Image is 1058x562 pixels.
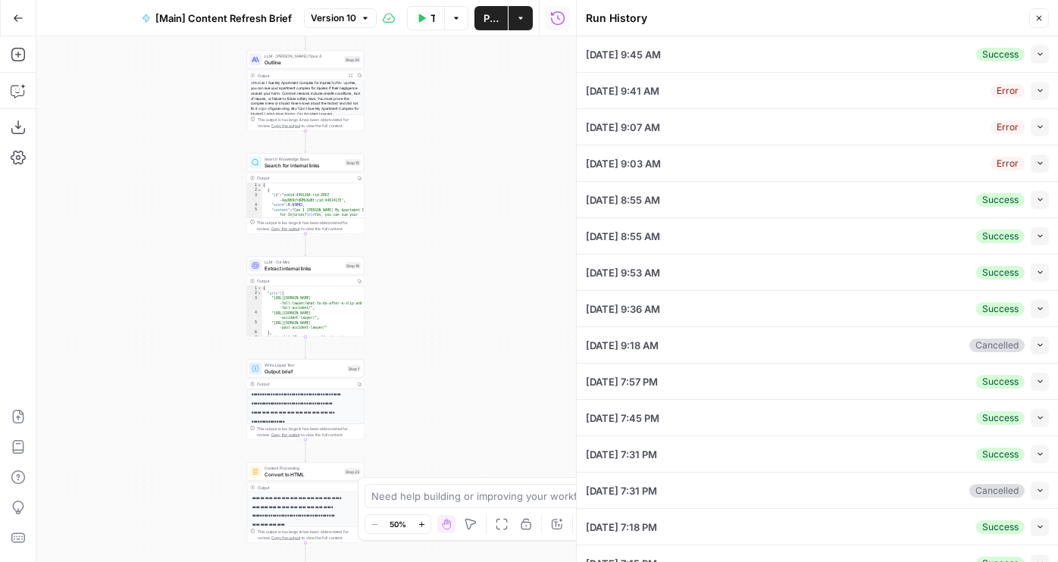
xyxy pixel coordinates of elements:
div: 2 [247,188,262,193]
div: Step 15 [345,159,361,166]
span: Toggle code folding, rows 2 through 6 [258,291,262,296]
span: Test Workflow [430,11,435,26]
div: This output is too large & has been abbreviated for review. to view the full content. [257,529,361,541]
div: Output [257,278,352,284]
div: Cancelled [969,484,1025,498]
div: Success [976,520,1025,534]
span: Search for internal links [264,161,342,169]
div: Error [991,120,1025,134]
span: Version 10 [311,11,356,25]
span: Toggle code folding, rows 2 through 6 [258,188,262,193]
span: Search Knowledge Base [264,156,342,162]
div: 4 [247,311,262,320]
div: Error [991,84,1025,98]
div: Cancelled [969,339,1025,352]
span: [DATE] 9:45 AM [586,47,661,62]
span: [DATE] 9:53 AM [586,265,660,280]
span: Publish [484,11,499,26]
img: o3r9yhbrn24ooq0tey3lueqptmfj [252,468,259,476]
span: [DATE] 7:31 PM [586,483,657,498]
span: Copy the output [271,432,300,437]
span: [DATE] 9:36 AM [586,301,660,317]
span: Write Liquid Text [264,362,344,368]
g: Edge from step_15 to step_18 [305,234,307,256]
div: Output [257,381,352,387]
div: 7 [247,336,262,380]
div: Error [991,157,1025,170]
div: 4 [247,203,262,208]
span: [DATE] 9:41 AM [586,83,659,98]
div: Success [976,266,1025,279]
div: Search Knowledge BaseSearch for internal linksStep 15Output[ { "id":"vsdid:4491264:rid:Z6EZ -4ayN... [247,154,365,234]
div: Step 1 [347,365,361,372]
span: [DATE] 7:45 PM [586,411,659,426]
div: 1 [247,183,262,189]
div: Success [976,48,1025,61]
div: 3 [247,296,262,311]
div: Success [976,448,1025,461]
div: Success [976,229,1025,243]
g: Edge from step_18 to step_1 [305,337,307,359]
span: Convert to HTML [264,470,341,478]
span: [DATE] 9:03 AM [586,156,661,171]
g: Edge from step_1 to step_23 [305,440,307,462]
div: Success [976,193,1025,207]
span: [Main] Content Refresh Brief [155,11,292,26]
span: Toggle code folding, rows 1 through 7 [258,183,262,189]
span: Toggle code folding, rows 1 through 8 [258,286,262,292]
div: 3 [247,193,262,203]
div: 5 [247,320,262,330]
div: 1 [247,286,262,292]
div: Success [976,411,1025,425]
div: Output [257,175,352,181]
span: LLM · O4 Mini [264,259,342,265]
span: Content Processing [264,465,341,471]
div: LLM · [PERSON_NAME] Opus 4OutlineStep 20Output<h1>Can I Sue My Apartment Complex for Injuries?</h... [247,51,365,131]
div: Output [257,72,343,78]
span: [DATE] 7:31 PM [586,447,657,462]
div: Step 23 [344,468,361,475]
button: Publish [474,6,508,30]
button: [Main] Content Refresh Brief [133,6,301,30]
g: Edge from step_20 to step_15 [305,131,307,153]
span: [DATE] 9:07 AM [586,120,660,135]
button: Test Workflow [407,6,444,30]
span: 50% [390,518,406,530]
span: Copy the output [271,123,300,128]
div: Success [976,375,1025,389]
g: Edge from step_9 to step_20 [305,28,307,50]
div: <h1>Can I Sue My Apartment Complex for Injuries?</h1> <p>Yes, you can sue your apartment complex ... [247,80,364,136]
button: Version 10 [304,8,377,28]
span: Output brief [264,367,344,375]
span: [DATE] 7:18 PM [586,520,657,535]
div: 2 [247,291,262,296]
span: Outline [264,58,341,66]
div: This output is too large & has been abbreviated for review. to view the full content. [257,220,361,232]
span: Extract internal links [264,264,342,272]
span: LLM · [PERSON_NAME] Opus 4 [264,53,341,59]
div: Step 18 [345,262,361,269]
div: Success [976,302,1025,316]
span: [DATE] 9:18 AM [586,338,659,353]
div: LLM · O4 MiniExtract internal linksStep 18Output{ "urls":[ "[URL][DOMAIN_NAME] -fall-lawyer/what-... [247,257,365,337]
div: Step 20 [344,56,361,63]
div: This output is too large & has been abbreviated for review. to view the full content. [257,117,361,129]
span: Copy the output [271,535,300,540]
span: [DATE] 8:55 AM [586,192,660,208]
span: [DATE] 7:57 PM [586,374,658,389]
div: Output [257,484,352,490]
div: 6 [247,330,262,336]
span: Copy the output [271,226,300,231]
div: This output is too large & has been abbreviated for review. to view the full content. [257,426,361,438]
span: [DATE] 8:55 AM [586,229,660,244]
